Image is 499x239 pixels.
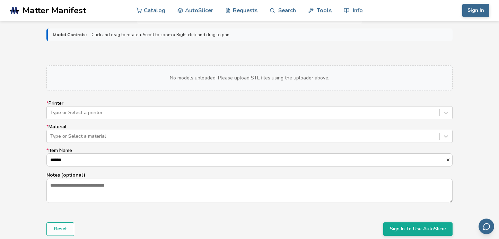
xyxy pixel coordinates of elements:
[46,171,453,179] p: Notes (optional)
[462,4,489,17] button: Sign In
[383,222,453,236] button: Sign In To Use AutoSlicer
[53,32,87,37] strong: Model Controls:
[46,124,453,143] label: Material
[446,157,452,162] button: *Item Name
[47,179,452,203] textarea: Notes (optional)
[46,101,453,119] label: Printer
[46,148,453,167] label: Item Name
[46,65,453,91] div: No models uploaded. Please upload STL files using the uploader above.
[23,6,86,15] span: Matter Manifest
[50,134,52,139] input: *MaterialType or Select a material
[50,110,52,116] input: *PrinterType or Select a printer
[91,32,229,37] span: Click and drag to rotate • Scroll to zoom • Right click and drag to pan
[479,219,494,234] button: Send feedback via email
[46,222,74,236] button: Reset
[47,154,446,166] input: *Item Name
